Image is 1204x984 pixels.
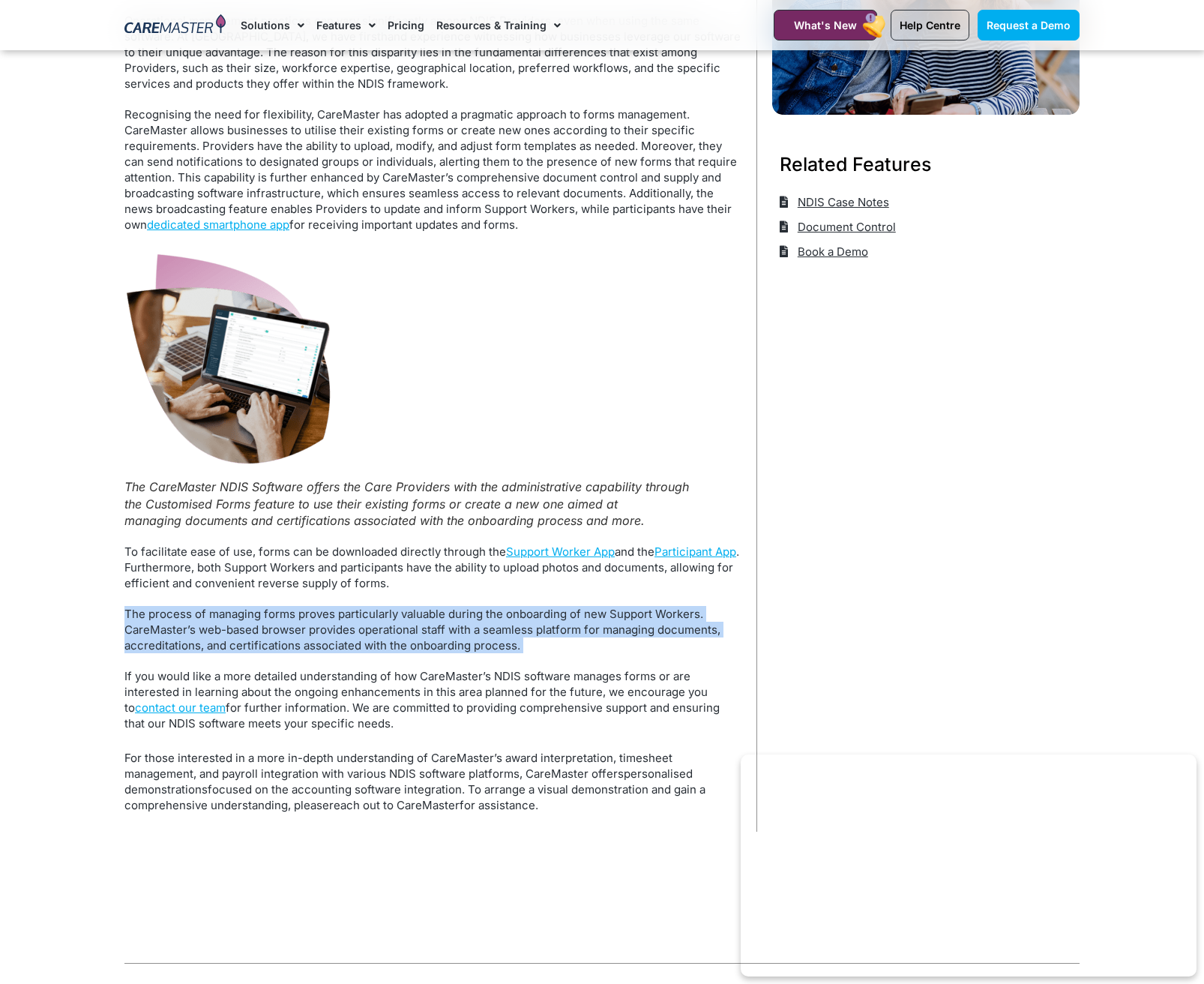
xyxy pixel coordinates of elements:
a: NDIS Case Notes [780,190,889,214]
a: What's New [774,10,877,40]
a: Support Worker App [506,544,615,559]
p: Operational management practices can vary significantly among NDIS Providers, even when using the... [124,13,741,91]
img: An NDIS Provider Admin uses the CareMaster Software Customised Forms capabilities of the system. [124,247,332,472]
a: Request a Demo [978,10,1080,40]
p: For those interested in a more in-depth understanding of CareMaster’s award interpretation, times... [124,750,741,813]
a: Document Control [780,214,896,239]
a: contact our team [135,700,226,715]
span: What's New [794,19,857,31]
a: personalised demonstrations [124,766,693,796]
a: Participant App [654,544,736,559]
iframe: Popup CTA [741,754,1197,976]
a: Help Centre [891,10,969,40]
p: To facilitate ease of use, forms can be downloaded directly through the and the . Furthermore, bo... [124,544,741,591]
p: The process of managing forms proves particularly valuable during the onboarding of new Support W... [124,606,741,653]
span: Help Centre [900,19,960,31]
span: Document Control [794,214,896,239]
span: Request a Demo [987,19,1071,31]
span: Book a Demo [794,239,868,264]
h3: Related Features [780,151,1072,178]
p: If you would like a more detailed understanding of how CareMaster’s NDIS software manages forms o... [124,668,741,731]
span: NDIS Case Notes [794,190,889,214]
p: Recognising the need for flexibility, CareMaster has adopted a pragmatic approach to forms manage... [124,106,741,232]
a: Book a Demo [780,239,868,264]
figcaption: The CareMaster NDIS Software offers the Care Providers with the administrative capability through... [124,478,741,529]
a: dedicated smartphone app [147,217,289,232]
a: reach out to CareMaster [329,798,460,812]
img: CareMaster Logo [124,14,226,37]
